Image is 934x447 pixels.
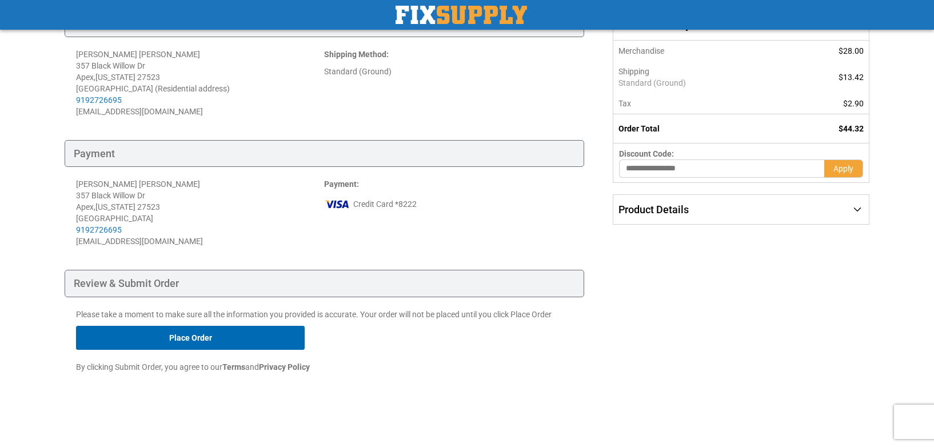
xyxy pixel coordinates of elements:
span: Payment [324,179,357,189]
p: By clicking Submit Order, you agree to our and [76,361,573,373]
img: vi.png [324,195,350,213]
div: [PERSON_NAME] [PERSON_NAME] 357 Black Willow Dr Apex , 27523 [GEOGRAPHIC_DATA] [76,178,324,236]
span: $2.90 [843,99,864,108]
button: Place Order [76,326,305,350]
a: 9192726695 [76,225,122,234]
span: [US_STATE] [95,202,135,211]
address: [PERSON_NAME] [PERSON_NAME] 357 Black Willow Dr Apex , 27523 [GEOGRAPHIC_DATA] (Residential address) [76,49,324,117]
span: Apply [833,164,853,173]
div: Credit Card *8222 [324,195,572,213]
strong: : [324,50,389,59]
span: $44.32 [839,124,864,133]
span: [EMAIL_ADDRESS][DOMAIN_NAME] [76,107,203,116]
th: Tax [613,93,788,114]
span: $13.42 [839,73,864,82]
p: Please take a moment to make sure all the information you provided is accurate. Your order will n... [76,309,573,320]
span: Shipping [618,67,649,76]
a: 9192726695 [76,95,122,105]
span: Shipping Method [324,50,386,59]
strong: Terms [222,362,245,372]
strong: Privacy Policy [259,362,310,372]
span: $28.00 [839,46,864,55]
img: Fix Industrial Supply [396,6,527,24]
th: Merchandise [613,41,788,61]
div: Payment [65,140,584,167]
span: [EMAIL_ADDRESS][DOMAIN_NAME] [76,237,203,246]
strong: Order Total [618,124,660,133]
span: Discount Code: [619,149,674,158]
strong: : [324,179,359,189]
a: store logo [396,6,527,24]
span: [US_STATE] [95,73,135,82]
div: Review & Submit Order [65,270,584,297]
span: Standard (Ground) [618,77,783,89]
span: Product Details [618,203,689,215]
button: Apply [824,159,863,178]
div: Standard (Ground) [324,66,572,77]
